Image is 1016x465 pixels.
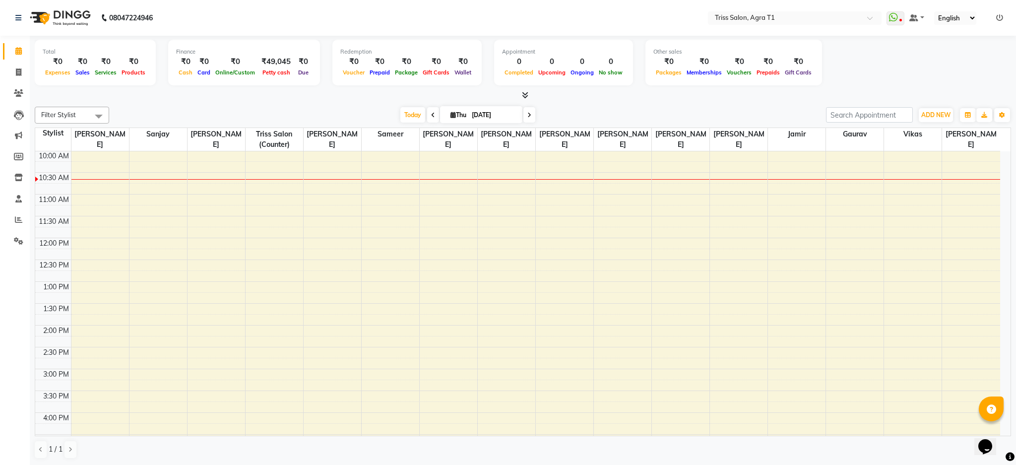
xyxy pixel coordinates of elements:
div: 0 [568,56,596,67]
div: 12:00 PM [37,238,71,249]
span: Services [92,69,119,76]
div: 0 [596,56,625,67]
div: ₹0 [653,56,684,67]
span: Filter Stylist [41,111,76,119]
div: Redemption [340,48,474,56]
span: No show [596,69,625,76]
span: [PERSON_NAME] [536,128,593,151]
div: ₹0 [782,56,814,67]
div: ₹0 [213,56,257,67]
span: Gift Cards [420,69,452,76]
span: Upcoming [536,69,568,76]
span: Vouchers [724,69,754,76]
span: [PERSON_NAME] [188,128,245,151]
input: Search Appointment [826,107,913,123]
div: 4:00 PM [41,413,71,423]
span: Sameer [362,128,419,140]
span: 1 / 1 [49,444,63,455]
div: ₹0 [724,56,754,67]
span: Prepaids [754,69,782,76]
div: ₹49,045 [257,56,295,67]
span: ADD NEW [921,111,951,119]
span: Expenses [43,69,73,76]
span: Card [195,69,213,76]
span: Gaurav [826,128,884,140]
b: 08047224946 [109,4,153,32]
div: ₹0 [452,56,474,67]
div: Other sales [653,48,814,56]
span: Products [119,69,148,76]
div: 2:00 PM [41,326,71,336]
span: Completed [502,69,536,76]
div: Appointment [502,48,625,56]
span: [PERSON_NAME] [942,128,1000,151]
span: [PERSON_NAME] [304,128,361,151]
div: ₹0 [367,56,392,67]
span: Cash [176,69,195,76]
span: [PERSON_NAME] [710,128,767,151]
span: Due [296,69,311,76]
div: ₹0 [43,56,73,67]
div: ₹0 [340,56,367,67]
div: ₹0 [195,56,213,67]
div: 11:00 AM [37,195,71,205]
span: Today [400,107,425,123]
span: [PERSON_NAME] [652,128,709,151]
input: 2025-09-04 [469,108,518,123]
span: Memberships [684,69,724,76]
span: Triss Salon (Counter) [246,128,303,151]
div: 10:00 AM [37,151,71,161]
div: ₹0 [92,56,119,67]
div: ₹0 [295,56,312,67]
span: Package [392,69,420,76]
span: Gift Cards [782,69,814,76]
div: 12:30 PM [37,260,71,270]
span: Wallet [452,69,474,76]
div: ₹0 [176,56,195,67]
img: logo [25,4,93,32]
div: ₹0 [684,56,724,67]
div: 1:00 PM [41,282,71,292]
div: 4:30 PM [41,435,71,445]
span: [PERSON_NAME] [594,128,651,151]
div: 3:00 PM [41,369,71,380]
div: ₹0 [420,56,452,67]
div: ₹0 [392,56,420,67]
div: 3:30 PM [41,391,71,401]
div: ₹0 [754,56,782,67]
div: 11:30 AM [37,216,71,227]
div: Total [43,48,148,56]
span: Jamir [768,128,825,140]
span: Sales [73,69,92,76]
span: Online/Custom [213,69,257,76]
div: 10:30 AM [37,173,71,183]
div: ₹0 [119,56,148,67]
span: [PERSON_NAME] [71,128,129,151]
span: [PERSON_NAME] [420,128,477,151]
span: Thu [448,111,469,119]
span: Vikas [884,128,942,140]
span: Petty cash [260,69,293,76]
div: ₹0 [73,56,92,67]
span: Sanjay [129,128,187,140]
div: 1:30 PM [41,304,71,314]
button: ADD NEW [919,108,953,122]
div: 0 [536,56,568,67]
span: Voucher [340,69,367,76]
span: Packages [653,69,684,76]
div: Finance [176,48,312,56]
div: Stylist [35,128,71,138]
iframe: chat widget [974,425,1006,455]
span: Ongoing [568,69,596,76]
span: [PERSON_NAME] [478,128,535,151]
span: Prepaid [367,69,392,76]
div: 2:30 PM [41,347,71,358]
div: 0 [502,56,536,67]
